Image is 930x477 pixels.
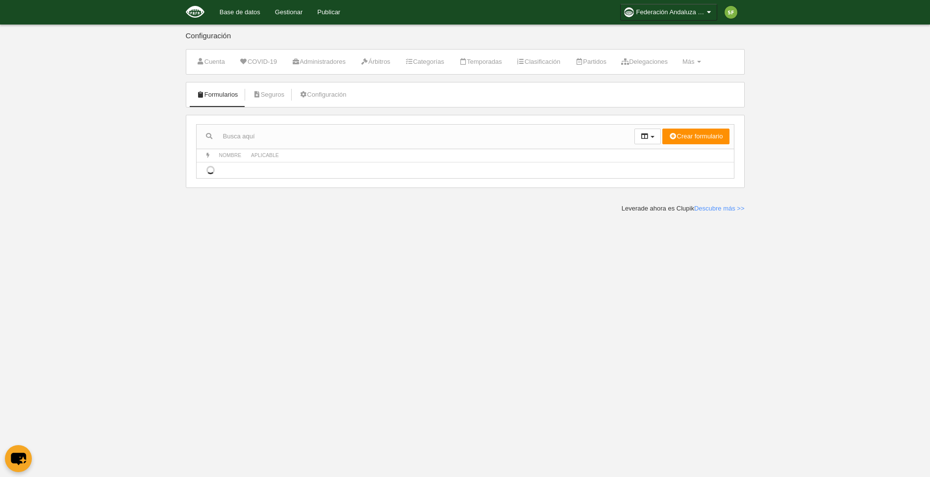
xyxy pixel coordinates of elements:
[186,6,204,18] img: Federación Andaluza de Fútbol Americano
[234,54,282,69] a: COVID-19
[620,4,717,21] a: Federación Andaluza de Fútbol Americano
[251,153,279,158] span: Aplicable
[400,54,450,69] a: Categorías
[191,54,230,69] a: Cuenta
[677,54,706,69] a: Más
[694,205,745,212] a: Descubre más >>
[622,204,745,213] div: Leverade ahora es Clupik
[616,54,673,69] a: Delegaciones
[624,7,634,17] img: OaPSKd2Ae47e.30x30.jpg
[682,58,695,65] span: Más
[511,54,566,69] a: Clasificación
[286,54,351,69] a: Administradores
[636,7,705,17] span: Federación Andaluza de Fútbol Americano
[662,129,729,144] button: Crear formulario
[191,87,244,102] a: Formularios
[453,54,507,69] a: Temporadas
[294,87,352,102] a: Configuración
[355,54,396,69] a: Árbitros
[570,54,612,69] a: Partidos
[186,32,745,49] div: Configuración
[197,129,634,144] input: Busca aquí
[725,6,737,19] img: c2l6ZT0zMHgzMCZmcz05JnRleHQ9U0YmYmc9N2NiMzQy.png
[219,153,242,158] span: Nombre
[5,445,32,472] button: chat-button
[247,87,290,102] a: Seguros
